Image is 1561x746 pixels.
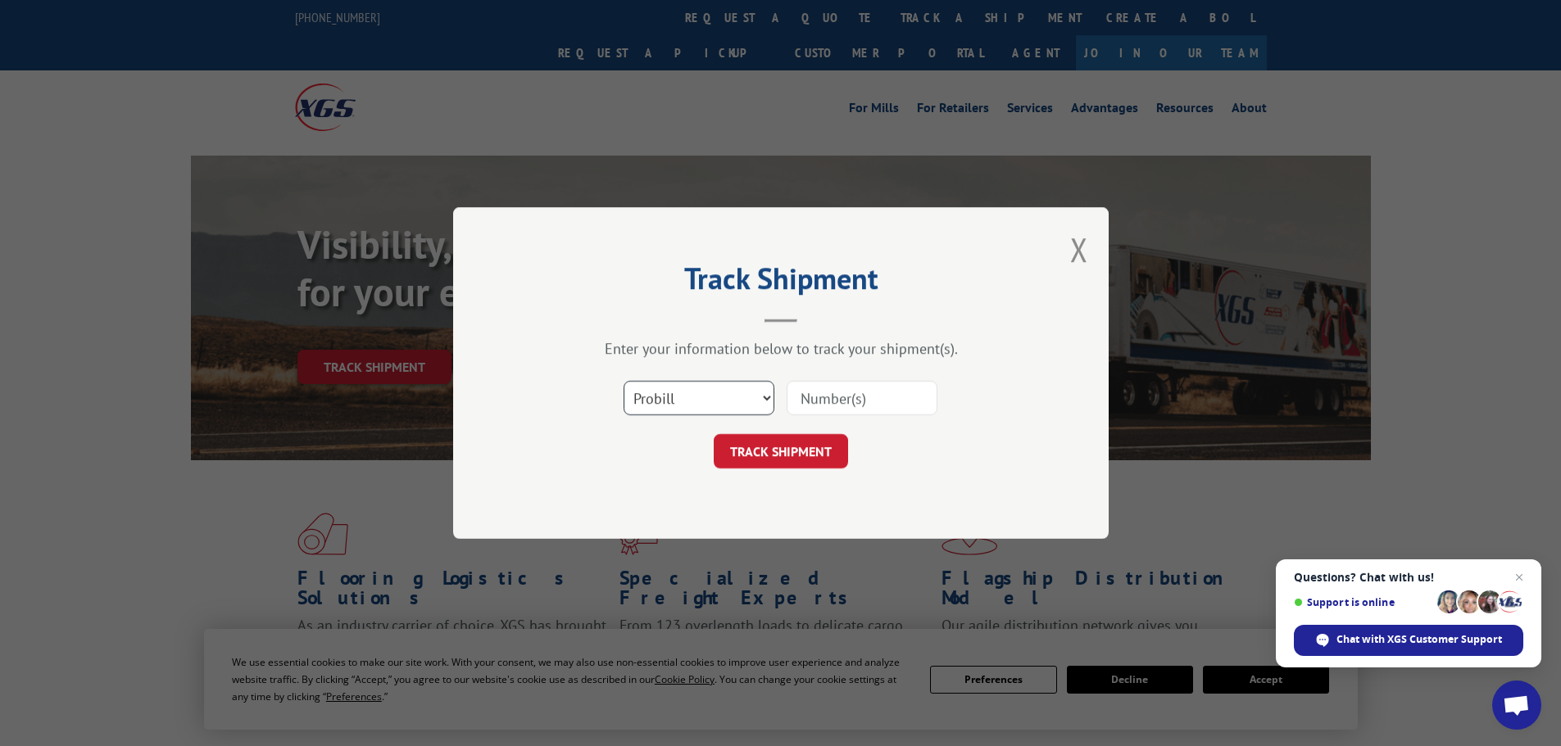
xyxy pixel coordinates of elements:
[1492,680,1541,730] div: Open chat
[1509,567,1529,587] span: Close chat
[714,434,848,468] button: TRACK SHIPMENT
[1294,571,1523,584] span: Questions? Chat with us!
[787,381,937,415] input: Number(s)
[1070,228,1088,271] button: Close modal
[1294,625,1523,656] div: Chat with XGS Customer Support
[1294,596,1432,608] span: Support is online
[1336,632,1502,647] span: Chat with XGS Customer Support
[535,339,1027,358] div: Enter your information below to track your shipment(s).
[535,267,1027,298] h2: Track Shipment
